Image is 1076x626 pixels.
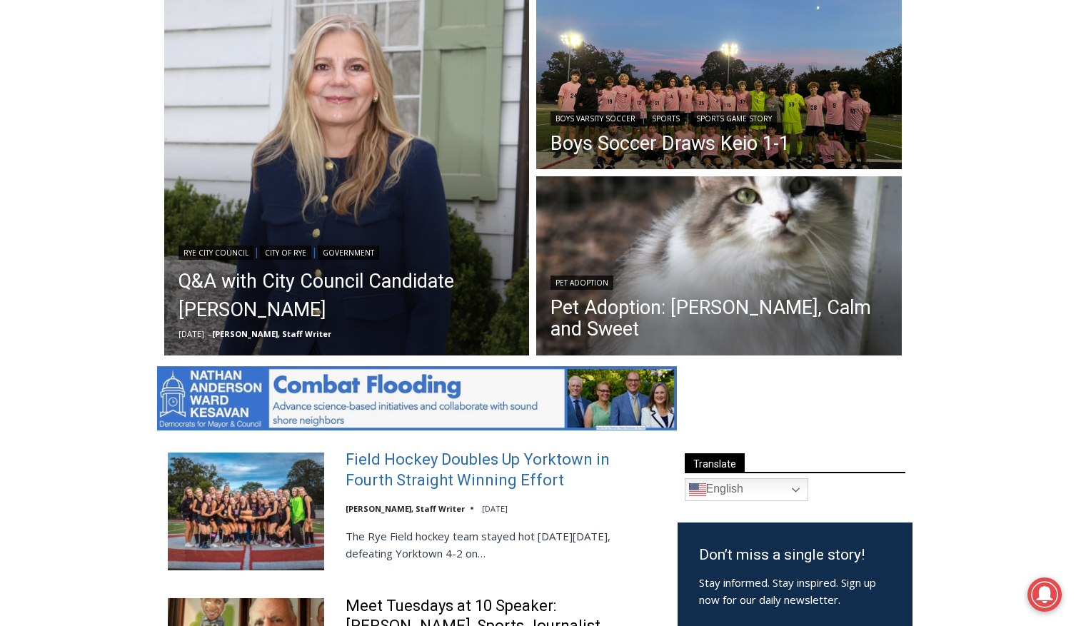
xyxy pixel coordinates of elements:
[536,176,902,359] img: [PHOTO: Mona. Contributed.]
[346,527,659,562] p: The Rye Field hockey team stayed hot [DATE][DATE], defeating Yorktown 4-2 on…
[179,246,253,260] a: Rye City Council
[167,121,174,135] div: 6
[482,503,508,514] time: [DATE]
[212,328,331,339] a: [PERSON_NAME], Staff Writer
[685,453,745,473] span: Translate
[1,142,213,178] a: [PERSON_NAME] Read Sanctuary Fall Fest: [DATE]
[699,544,891,567] h3: Don’t miss a single story!
[346,450,659,490] a: Field Hockey Doubles Up Yorktown in Fourth Straight Winning Effort
[550,133,790,154] a: Boys Soccer Draws Keio 1-1
[536,176,902,359] a: Read More Pet Adoption: Mona, Calm and Sweet
[343,138,692,178] a: Intern @ [DOMAIN_NAME]
[11,143,190,176] h4: [PERSON_NAME] Read Sanctuary Fall Fest: [DATE]
[160,121,164,135] div: /
[260,246,311,260] a: City of Rye
[179,267,516,324] a: Q&A with City Council Candidate [PERSON_NAME]
[150,121,156,135] div: 5
[647,111,685,126] a: Sports
[550,297,888,340] a: Pet Adoption: [PERSON_NAME], Calm and Sweet
[179,328,204,339] time: [DATE]
[168,453,324,570] img: Field Hockey Doubles Up Yorktown in Fourth Straight Winning Effort
[361,1,675,138] div: "We would have speakers with experience in local journalism speak to us about their experiences a...
[550,276,613,290] a: Pet Adoption
[346,503,465,514] a: [PERSON_NAME], Staff Writer
[150,42,206,117] div: unique DIY crafts
[550,108,790,126] div: | |
[373,142,662,174] span: Intern @ [DOMAIN_NAME]
[550,111,640,126] a: Boys Varsity Soccer
[699,574,891,608] p: Stay informed. Stay inspired. Sign up now for our daily newsletter.
[179,243,516,260] div: | |
[691,111,777,126] a: Sports Game Story
[685,478,808,501] a: English
[689,481,706,498] img: en
[318,246,379,260] a: Government
[208,328,212,339] span: –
